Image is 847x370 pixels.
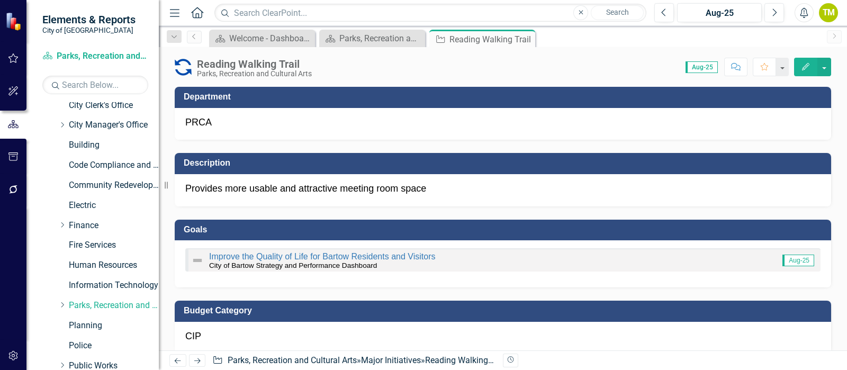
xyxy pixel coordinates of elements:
[42,50,148,62] a: Parks, Recreation and Cultural Arts
[214,4,646,22] input: Search ClearPoint...
[69,239,159,251] a: Fire Services
[5,12,24,30] img: ClearPoint Strategy
[681,7,758,20] div: Aug-25
[212,32,312,45] a: Welcome - Dashboard
[228,355,357,365] a: Parks, Recreation and Cultural Arts
[322,32,422,45] a: Parks, Recreation and Cultural Arts Dashboard
[42,76,148,94] input: Search Below...
[184,92,826,102] h3: Department
[69,139,159,151] a: Building
[782,255,814,266] span: Aug-25
[185,331,201,341] span: CIP
[449,33,533,46] div: Reading Walking Trail
[69,100,159,112] a: City Clerk's Office
[212,355,495,367] div: » »
[591,5,644,20] button: Search
[185,182,821,196] p: Provides more usable and attractive meeting room space
[42,26,136,34] small: City of [GEOGRAPHIC_DATA]
[361,355,421,365] a: Major Initiatives
[197,70,312,78] div: Parks, Recreation and Cultural Arts
[42,13,136,26] span: Elements & Reports
[686,61,718,73] span: Aug-25
[69,320,159,332] a: Planning
[69,279,159,292] a: Information Technology
[209,261,377,269] small: City of Bartow Strategy and Performance Dashboard
[69,300,159,312] a: Parks, Recreation and Cultural Arts
[819,3,838,22] button: TM
[184,306,826,315] h3: Budget Category
[69,259,159,272] a: Human Resources
[209,252,435,261] a: Improve the Quality of Life for Bartow Residents and Visitors
[184,158,826,168] h3: Description
[677,3,762,22] button: Aug-25
[229,32,312,45] div: Welcome - Dashboard
[69,119,159,131] a: City Manager's Office
[339,32,422,45] div: Parks, Recreation and Cultural Arts Dashboard
[197,58,312,70] div: Reading Walking Trail
[184,225,826,234] h3: Goals
[69,200,159,212] a: Electric
[69,159,159,172] a: Code Compliance and Neighborhood Services
[175,59,192,76] img: Carry Forward
[606,8,629,16] span: Search
[191,254,204,267] img: Not Defined
[185,117,212,128] span: PRCA
[425,355,507,365] div: Reading Walking Trail
[69,220,159,232] a: Finance
[69,340,159,352] a: Police
[69,179,159,192] a: Community Redevelopment Agency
